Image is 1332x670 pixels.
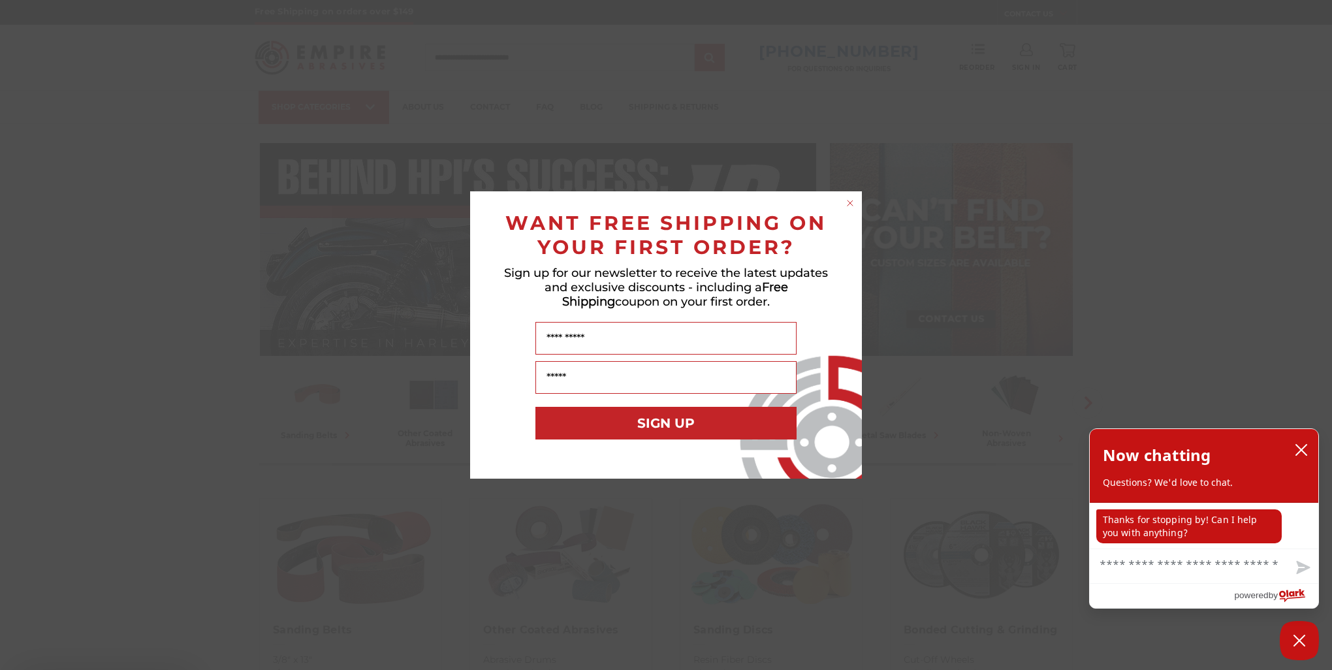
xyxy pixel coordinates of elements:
[1103,476,1305,489] p: Questions? We'd love to chat.
[1096,509,1282,543] p: Thanks for stopping by! Can I help you with anything?
[562,280,788,309] span: Free Shipping
[535,407,797,439] button: SIGN UP
[1103,442,1211,468] h2: Now chatting
[1291,440,1312,460] button: close chatbox
[844,197,857,210] button: Close dialog
[1090,503,1318,549] div: chat
[504,266,828,309] span: Sign up for our newsletter to receive the latest updates and exclusive discounts - including a co...
[1280,621,1319,660] button: Close Chatbox
[1234,584,1318,608] a: Powered by Olark
[1286,553,1318,583] button: Send message
[1234,587,1268,603] span: powered
[1089,428,1319,609] div: olark chatbox
[505,211,827,259] span: WANT FREE SHIPPING ON YOUR FIRST ORDER?
[1269,587,1278,603] span: by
